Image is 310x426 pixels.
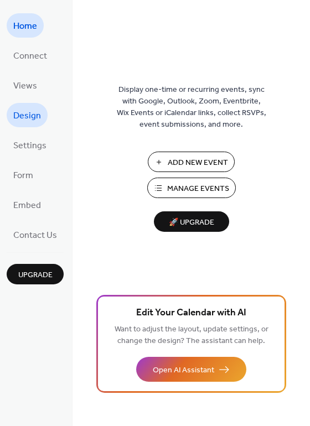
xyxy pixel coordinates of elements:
[7,13,44,38] a: Home
[136,305,246,321] span: Edit Your Calendar with AI
[115,322,268,349] span: Want to adjust the layout, update settings, or change the design? The assistant can help.
[153,365,214,376] span: Open AI Assistant
[7,222,64,247] a: Contact Us
[18,269,53,281] span: Upgrade
[13,197,41,215] span: Embed
[147,178,236,198] button: Manage Events
[167,183,229,195] span: Manage Events
[168,157,228,169] span: Add New Event
[13,167,33,185] span: Form
[154,211,229,232] button: 🚀 Upgrade
[13,227,57,245] span: Contact Us
[7,43,54,67] a: Connect
[7,103,48,127] a: Design
[117,84,266,131] span: Display one-time or recurring events, sync with Google, Outlook, Zoom, Eventbrite, Wix Events or ...
[13,48,47,65] span: Connect
[7,133,53,157] a: Settings
[7,73,44,97] a: Views
[13,18,37,35] span: Home
[7,193,48,217] a: Embed
[148,152,235,172] button: Add New Event
[13,107,41,125] span: Design
[13,137,46,155] span: Settings
[7,264,64,284] button: Upgrade
[161,215,223,230] span: 🚀 Upgrade
[13,77,37,95] span: Views
[136,357,246,382] button: Open AI Assistant
[7,163,40,187] a: Form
